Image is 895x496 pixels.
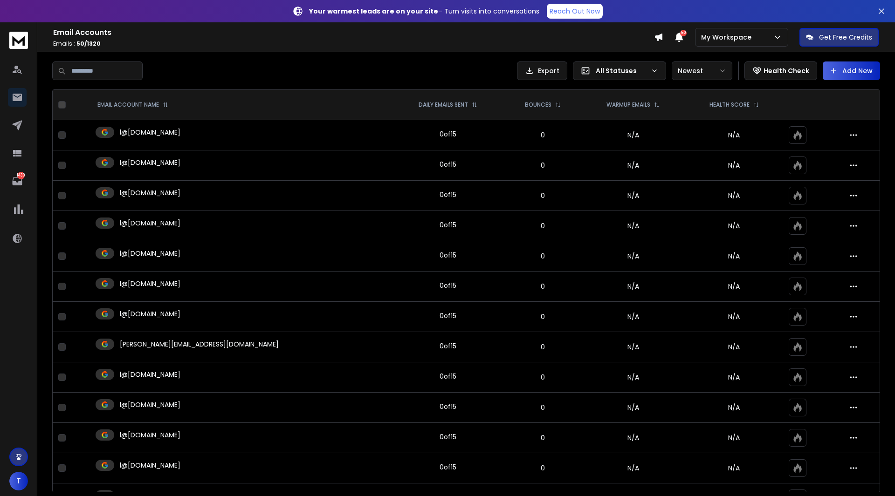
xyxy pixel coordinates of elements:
a: Reach Out Now [547,4,603,19]
p: l@[DOMAIN_NAME] [120,218,180,228]
div: 0 of 15 [440,129,456,139]
a: 1430 [8,172,27,190]
span: 50 / 1320 [76,40,101,48]
p: N/A [691,403,778,412]
p: 1430 [17,172,25,179]
p: l@[DOMAIN_NAME] [120,188,180,197]
p: 0 [509,433,576,442]
img: logo [9,32,28,49]
div: EMAIL ACCOUNT NAME [97,101,168,109]
p: N/A [691,342,778,352]
button: Add New [823,61,880,80]
p: N/A [691,130,778,140]
p: N/A [691,191,778,200]
p: All Statuses [596,66,647,75]
p: Get Free Credits [819,33,872,42]
div: 0 of 15 [440,281,456,290]
td: N/A [581,453,685,483]
div: 0 of 15 [440,160,456,169]
p: 0 [509,373,576,382]
div: 0 of 15 [440,402,456,411]
button: Newest [672,61,732,80]
strong: Your warmest leads are on your site [309,7,438,16]
div: 0 of 15 [440,432,456,442]
p: 0 [509,312,576,321]
div: 0 of 15 [440,311,456,320]
p: l@[DOMAIN_NAME] [120,430,180,440]
p: BOUNCES [525,101,551,109]
p: Health Check [764,66,809,75]
p: My Workspace [701,33,755,42]
p: l@[DOMAIN_NAME] [120,461,180,470]
p: l@[DOMAIN_NAME] [120,400,180,409]
td: N/A [581,272,685,302]
div: 0 of 15 [440,372,456,381]
p: 0 [509,191,576,200]
p: N/A [691,312,778,321]
p: 0 [509,342,576,352]
p: N/A [691,251,778,261]
div: 0 of 15 [440,190,456,199]
p: 0 [509,463,576,473]
p: N/A [691,161,778,170]
p: l@[DOMAIN_NAME] [120,158,180,167]
p: l@[DOMAIN_NAME] [120,279,180,288]
p: N/A [691,463,778,473]
td: N/A [581,332,685,362]
div: 0 of 15 [440,220,456,230]
td: N/A [581,241,685,272]
p: Emails : [53,40,654,48]
p: l@[DOMAIN_NAME] [120,309,180,319]
td: N/A [581,211,685,241]
button: Health Check [744,61,817,80]
td: N/A [581,423,685,453]
p: N/A [691,433,778,442]
p: WARMUP EMAILS [606,101,650,109]
p: HEALTH SCORE [709,101,750,109]
p: DAILY EMAILS SENT [419,101,468,109]
div: 0 of 15 [440,251,456,260]
td: N/A [581,150,685,181]
td: N/A [581,120,685,150]
td: N/A [581,362,685,393]
td: N/A [581,181,685,211]
p: 0 [509,282,576,291]
p: N/A [691,221,778,231]
p: Reach Out Now [550,7,600,16]
p: 0 [509,161,576,170]
button: T [9,472,28,490]
p: 0 [509,221,576,231]
div: 0 of 15 [440,341,456,351]
button: Get Free Credits [799,28,879,47]
p: 0 [509,403,576,412]
p: – Turn visits into conversations [309,7,539,16]
span: 50 [680,30,687,36]
p: l@[DOMAIN_NAME] [120,370,180,379]
p: 0 [509,130,576,140]
div: 0 of 15 [440,462,456,472]
p: l@[DOMAIN_NAME] [120,249,180,258]
p: N/A [691,282,778,291]
td: N/A [581,302,685,332]
h1: Email Accounts [53,27,654,38]
p: 0 [509,251,576,261]
button: Export [517,61,567,80]
p: N/A [691,373,778,382]
p: l@[DOMAIN_NAME] [120,128,180,137]
p: [PERSON_NAME][EMAIL_ADDRESS][DOMAIN_NAME] [120,340,279,349]
td: N/A [581,393,685,423]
